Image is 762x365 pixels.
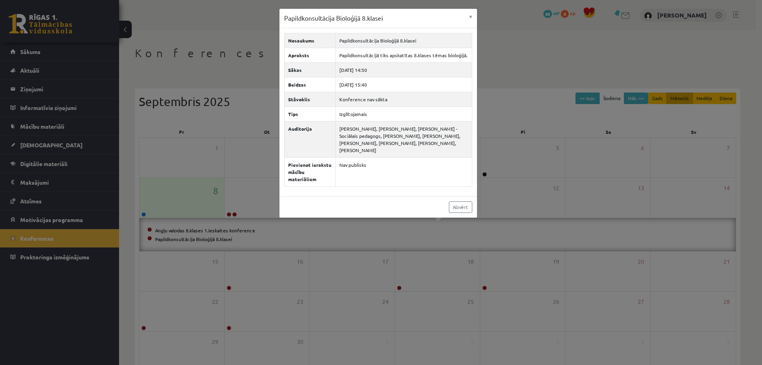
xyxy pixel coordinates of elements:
[284,106,335,121] th: Tips
[449,201,472,213] a: Aizvērt
[284,157,335,186] th: Pievienot ierakstu mācību materiāliem
[335,157,472,186] td: Nav publisks
[284,14,383,23] h3: Papildkonsultācija Bioloģijā 8.klasei
[335,48,472,62] td: Papildkonsultācijā tiks apskatītas 8.klases tēmas bioloģijā.
[464,9,477,24] button: ×
[335,121,472,157] td: [PERSON_NAME], [PERSON_NAME], [PERSON_NAME] - Sociālais pedagogs, [PERSON_NAME], [PERSON_NAME], [...
[335,92,472,106] td: Konference nav sākta
[335,106,472,121] td: Izglītojamais
[284,62,335,77] th: Sākas
[335,77,472,92] td: [DATE] 15:40
[284,33,335,48] th: Nosaukums
[335,62,472,77] td: [DATE] 14:50
[284,92,335,106] th: Stāvoklis
[284,77,335,92] th: Beidzas
[335,33,472,48] td: Papildkonsultācija Bioloģijā 8.klasei
[284,121,335,157] th: Auditorija
[284,48,335,62] th: Apraksts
